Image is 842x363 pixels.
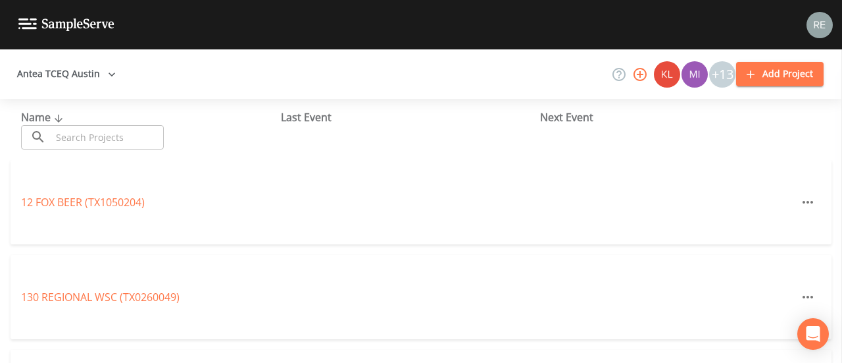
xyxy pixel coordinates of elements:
[540,109,800,125] div: Next Event
[806,12,833,38] img: e720f1e92442e99c2aab0e3b783e6548
[709,61,735,88] div: +13
[681,61,708,88] img: a1ea4ff7c53760f38bef77ef7c6649bf
[797,318,829,350] div: Open Intercom Messenger
[21,195,145,209] a: 12 FOX BEER (TX1050204)
[654,61,680,88] img: 9c4450d90d3b8045b2e5fa62e4f92659
[18,18,114,31] img: logo
[51,125,164,150] input: Search Projects
[681,61,708,88] div: Miriaha Caddie
[21,290,180,304] a: 130 REGIONAL WSC (TX0260049)
[12,62,121,86] button: Antea TCEQ Austin
[653,61,681,88] div: Kler Teran
[21,110,66,125] span: Name
[281,109,541,125] div: Last Event
[736,62,824,86] button: Add Project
